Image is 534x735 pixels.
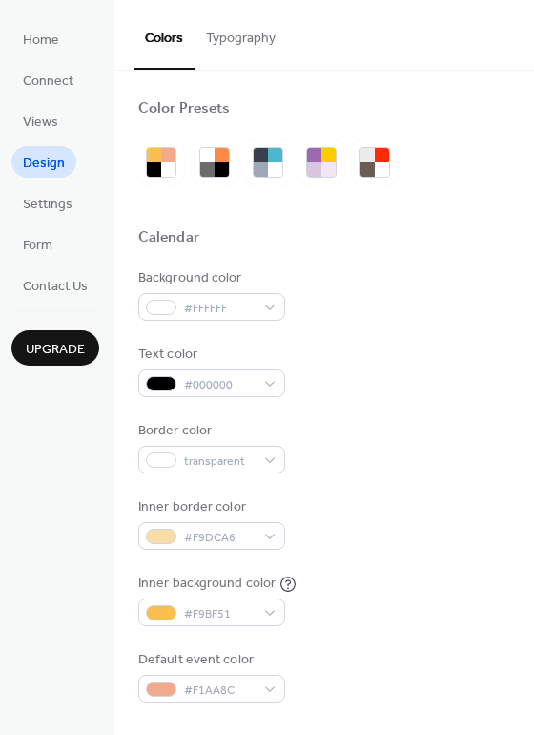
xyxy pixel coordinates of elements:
[23,236,52,256] span: Form
[138,99,230,119] div: Color Presets
[26,340,85,360] span: Upgrade
[11,23,71,54] a: Home
[23,31,59,51] span: Home
[23,154,65,174] span: Design
[138,268,281,288] div: Background color
[138,497,281,517] div: Inner border color
[23,195,72,215] span: Settings
[11,269,99,301] a: Contact Us
[138,228,199,248] div: Calendar
[23,113,58,133] span: Views
[23,72,73,92] span: Connect
[11,187,84,219] a: Settings
[184,451,255,472] span: transparent
[184,375,255,395] span: #000000
[138,345,281,365] div: Text color
[11,228,64,260] a: Form
[184,681,255,701] span: #F1AA8C
[184,299,255,319] span: #FFFFFF
[11,105,70,136] a: Views
[184,528,255,548] span: #F9DCA6
[138,650,281,670] div: Default event color
[138,574,276,594] div: Inner background color
[184,604,255,624] span: #F9BF51
[23,277,88,297] span: Contact Us
[11,64,85,95] a: Connect
[138,421,281,441] div: Border color
[11,146,76,178] a: Design
[11,330,99,366] button: Upgrade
